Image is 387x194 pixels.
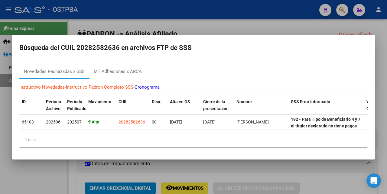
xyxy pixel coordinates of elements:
datatable-header-cell: Movimiento [86,95,116,115]
div: Open Intercom Messenger [366,173,381,188]
datatable-header-cell: SSS Error Informado [288,95,364,115]
span: [PERSON_NAME] [236,120,269,124]
a: Instructivo Novedades [19,84,65,90]
a: Cronograma [135,84,160,90]
span: 20282582636 [119,120,145,124]
datatable-header-cell: ID [19,95,44,115]
strong: Alta [88,120,99,124]
span: Período Publicado [67,99,86,111]
span: [DATE] [203,120,216,124]
span: Disc. [152,99,161,104]
div: MT Adhesiones x ARCA [94,68,142,75]
a: Instructivo Padron Completo SSS [66,84,133,90]
strong: 192 - Para Tipo de Beneficiario 4 y 7 el titular declarado no tiene pagos de monotributo en los ú... [291,117,360,142]
span: ID [22,99,26,104]
span: Cierre de la presentación [203,99,229,111]
span: SSS Error Informado [291,99,330,104]
div: Novedades Rechazadas x SSS [24,68,85,75]
datatable-header-cell: Período Archivo [44,95,65,115]
div: 1 total [19,132,368,147]
h2: Búsqueda del CUIL 20282582636 en archivos FTP de SSS [19,42,368,54]
span: CUIL [119,99,128,104]
span: [DATE] [170,120,182,124]
p: - - [19,84,368,91]
datatable-header-cell: Alta en OS [167,95,201,115]
div: 00 [152,119,165,126]
span: Movimiento [88,99,111,104]
datatable-header-cell: CUIL [116,95,149,115]
span: 202506 [46,120,60,124]
span: 65103 [22,120,34,124]
span: 202507 [67,120,82,124]
span: Nombre [236,99,252,104]
datatable-header-cell: Nombre [234,95,288,115]
datatable-header-cell: Período Publicado [65,95,86,115]
datatable-header-cell: Disc. [149,95,167,115]
datatable-header-cell: Cierre de la presentación [201,95,234,115]
span: Período Archivo [46,99,61,111]
span: Alta en OS [170,99,190,104]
